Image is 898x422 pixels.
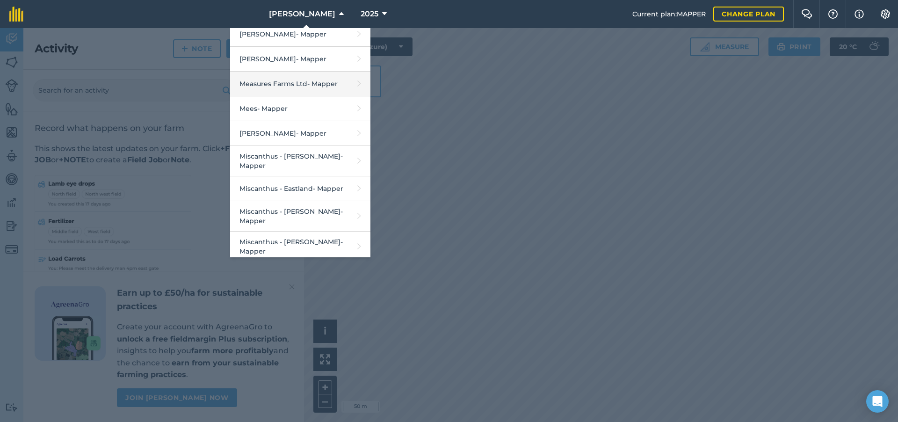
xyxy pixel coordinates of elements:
[230,47,370,72] a: [PERSON_NAME]- Mapper
[230,201,370,232] a: Miscanthus - [PERSON_NAME]- Mapper
[855,8,864,20] img: svg+xml;base64,PHN2ZyB4bWxucz0iaHR0cDovL3d3dy53My5vcmcvMjAwMC9zdmciIHdpZHRoPSIxNyIgaGVpZ2h0PSIxNy...
[269,8,335,20] span: [PERSON_NAME]
[230,176,370,201] a: Miscanthus - Eastland- Mapper
[230,146,370,176] a: Miscanthus - [PERSON_NAME]- Mapper
[632,9,706,19] span: Current plan : MAPPER
[866,390,889,413] div: Open Intercom Messenger
[230,96,370,121] a: Mees- Mapper
[230,232,370,262] a: Miscanthus - [PERSON_NAME]- Mapper
[801,9,812,19] img: Two speech bubbles overlapping with the left bubble in the forefront
[230,72,370,96] a: Measures Farms Ltd- Mapper
[230,22,370,47] a: [PERSON_NAME]- Mapper
[880,9,891,19] img: A cog icon
[361,8,378,20] span: 2025
[827,9,839,19] img: A question mark icon
[9,7,23,22] img: fieldmargin Logo
[713,7,784,22] a: Change plan
[230,121,370,146] a: [PERSON_NAME]- Mapper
